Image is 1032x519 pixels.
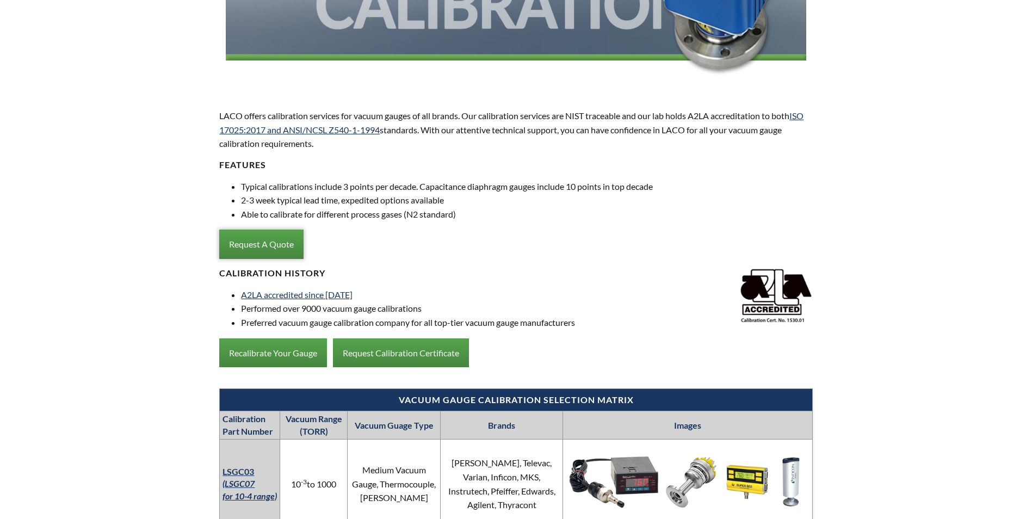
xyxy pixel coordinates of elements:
th: Vacuum Range (TORR) [280,411,348,440]
a: A2LA accredited since [DATE] [241,289,353,300]
a: ISO 17025:2017 and ANSI/NCSL Z540-1-1994 [219,110,804,135]
p: LACO offers calibration services for vacuum gauges of all brands. Our calibration services are NI... [219,109,812,151]
h4: Vacuum Gauge Calibration Selection Matrix [225,394,806,406]
li: Able to calibrate for different process gases (N2 standard) [241,207,812,221]
h4: Features [219,159,812,171]
a: Request A Quote [219,230,304,259]
li: 2-3 week typical lead time, expedited options available [241,193,812,207]
li: Preferred vacuum gauge calibration company for all top-tier vacuum gauge manufacturers [241,316,812,330]
th: Brands [441,411,563,440]
sup: -3 [301,478,307,486]
th: Images [563,411,812,440]
li: Performed over 9000 vacuum gauge calibrations [241,301,812,316]
a: Recalibrate Your Gauge [219,338,327,368]
li: Typical calibrations include 3 points per decade. Capacitance diaphragm gauges include 10 points ... [241,180,812,194]
img: A2LAlogo_hires.jpg [739,268,813,323]
a: LSGC03(LSGC07for 10-4 range) [223,466,277,501]
h4: Calibration History [219,268,812,279]
th: Calibration Part Number [220,411,280,440]
a: Request Calibration Certificate [333,338,469,368]
em: (LSGC07 for 10-4 range) [223,478,277,501]
th: Vacuum Guage Type [348,411,441,440]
